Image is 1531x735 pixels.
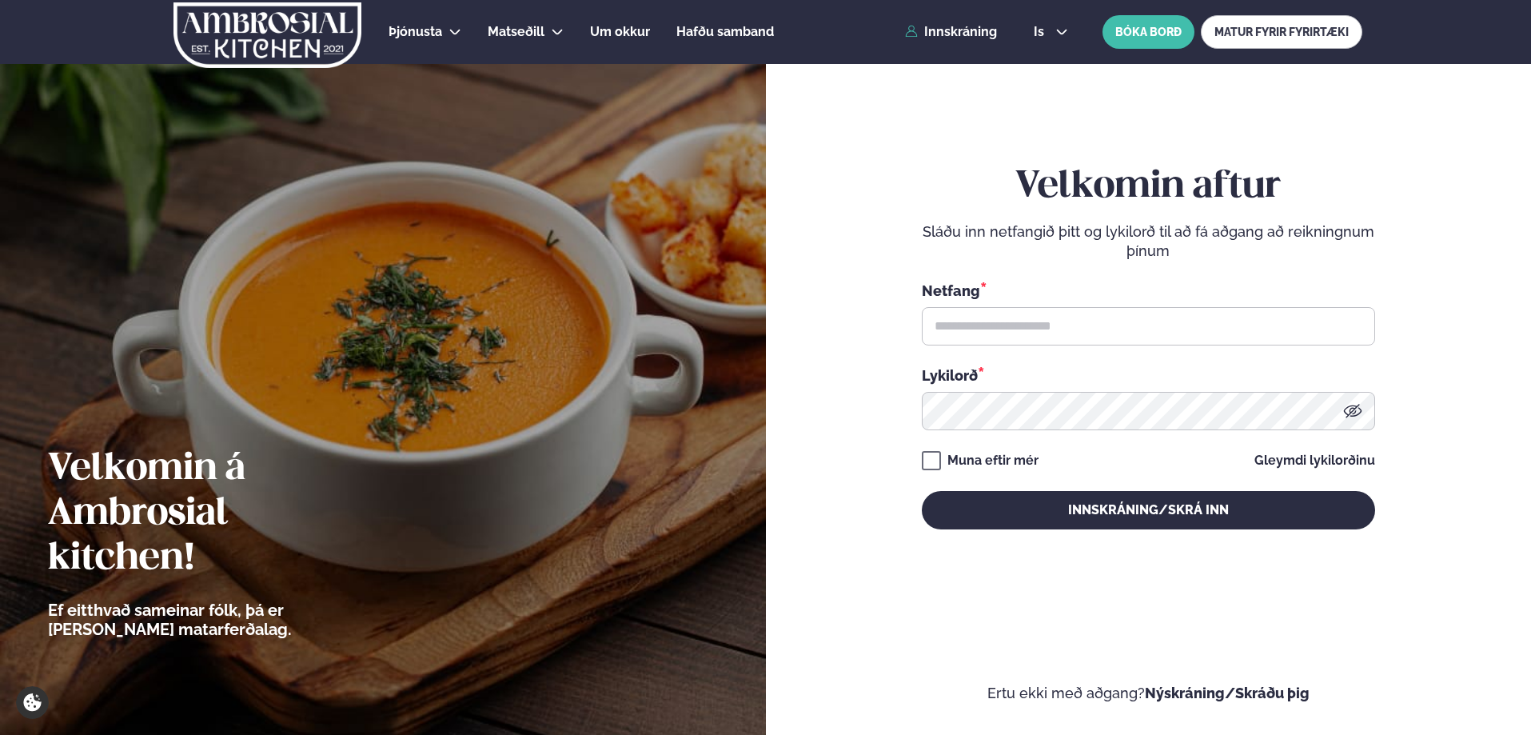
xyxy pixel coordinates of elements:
[1021,26,1081,38] button: is
[922,222,1375,261] p: Sláðu inn netfangið þitt og lykilorð til að fá aðgang að reikningnum þínum
[389,22,442,42] a: Þjónusta
[16,686,49,719] a: Cookie settings
[1201,15,1362,49] a: MATUR FYRIR FYRIRTÆKI
[488,24,544,39] span: Matseðill
[1145,685,1310,701] a: Nýskráning/Skráðu þig
[814,684,1484,703] p: Ertu ekki með aðgang?
[1102,15,1194,49] button: BÓKA BORÐ
[922,280,1375,301] div: Netfang
[172,2,363,68] img: logo
[590,22,650,42] a: Um okkur
[676,22,774,42] a: Hafðu samband
[488,22,544,42] a: Matseðill
[1034,26,1049,38] span: is
[905,25,997,39] a: Innskráning
[922,491,1375,529] button: Innskráning/Skrá inn
[676,24,774,39] span: Hafðu samband
[48,601,380,639] p: Ef eitthvað sameinar fólk, þá er [PERSON_NAME] matarferðalag.
[1254,454,1375,467] a: Gleymdi lykilorðinu
[48,447,380,581] h2: Velkomin á Ambrosial kitchen!
[922,365,1375,385] div: Lykilorð
[922,165,1375,210] h2: Velkomin aftur
[389,24,442,39] span: Þjónusta
[590,24,650,39] span: Um okkur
